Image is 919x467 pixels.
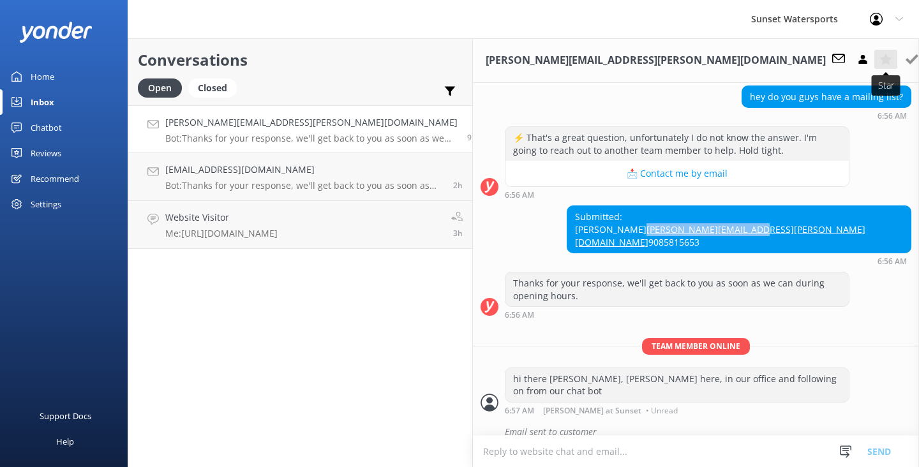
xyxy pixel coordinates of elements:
span: Sep 11 2025 05:05pm (UTC -05:00) America/Cancun [453,180,463,191]
div: Support Docs [40,403,91,429]
div: Sep 11 2025 06:57pm (UTC -05:00) America/Cancun [505,406,849,415]
div: Recommend [31,166,79,191]
span: [PERSON_NAME] at Sunset [543,407,641,415]
div: Email sent to customer [505,421,911,443]
strong: 6:56 AM [505,311,534,319]
span: Sep 11 2025 06:56pm (UTC -05:00) America/Cancun [467,132,479,143]
a: [PERSON_NAME][EMAIL_ADDRESS][PERSON_NAME][DOMAIN_NAME]Bot:Thanks for your response, we'll get bac... [128,105,472,153]
a: [PERSON_NAME][EMAIL_ADDRESS][PERSON_NAME][DOMAIN_NAME] [575,223,865,248]
div: Sep 11 2025 06:56pm (UTC -05:00) America/Cancun [505,310,849,319]
div: Sep 11 2025 06:56pm (UTC -05:00) America/Cancun [742,111,911,120]
span: Sep 11 2025 03:21pm (UTC -05:00) America/Cancun [453,228,463,239]
strong: 6:56 AM [505,191,534,199]
a: Closed [188,80,243,94]
p: Bot: Thanks for your response, we'll get back to you as soon as we can during opening hours. [165,133,458,144]
div: Reviews [31,140,61,166]
a: Open [138,80,188,94]
div: hi there [PERSON_NAME], [PERSON_NAME] here, in our office and following on from our chat bot [505,368,849,402]
p: Me: [URL][DOMAIN_NAME] [165,228,278,239]
span: • Unread [646,407,678,415]
div: Chatbot [31,115,62,140]
div: Settings [31,191,61,217]
img: yonder-white-logo.png [19,22,93,43]
h2: Conversations [138,48,463,72]
h4: Website Visitor [165,211,278,225]
span: Team member online [642,338,750,354]
div: Sep 11 2025 06:56pm (UTC -05:00) America/Cancun [567,256,911,265]
a: [EMAIL_ADDRESS][DOMAIN_NAME]Bot:Thanks for your response, we'll get back to you as soon as we can... [128,153,472,201]
p: Bot: Thanks for your response, we'll get back to you as soon as we can during opening hours. [165,180,444,191]
strong: 6:56 AM [878,258,907,265]
h4: [EMAIL_ADDRESS][DOMAIN_NAME] [165,163,444,177]
button: 📩 Contact me by email [505,161,849,186]
div: ⚡ That's a great question, unfortunately I do not know the answer. I'm going to reach out to anot... [505,127,849,161]
div: Sep 11 2025 06:56pm (UTC -05:00) America/Cancun [505,190,849,199]
div: Closed [188,78,237,98]
h3: [PERSON_NAME][EMAIL_ADDRESS][PERSON_NAME][DOMAIN_NAME] [486,52,826,69]
div: Submitted: [PERSON_NAME] 9085815653 [567,206,911,253]
div: Home [31,64,54,89]
div: Help [56,429,74,454]
div: Open [138,78,182,98]
a: Website VisitorMe:[URL][DOMAIN_NAME]3h [128,201,472,249]
div: Thanks for your response, we'll get back to you as soon as we can during opening hours. [505,272,849,306]
strong: 6:57 AM [505,407,534,415]
div: Inbox [31,89,54,115]
div: hey do you guys have a mailing list? [742,86,911,108]
div: 2025-09-12T00:01:21.139 [481,421,911,443]
strong: 6:56 AM [878,112,907,120]
h4: [PERSON_NAME][EMAIL_ADDRESS][PERSON_NAME][DOMAIN_NAME] [165,115,458,130]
